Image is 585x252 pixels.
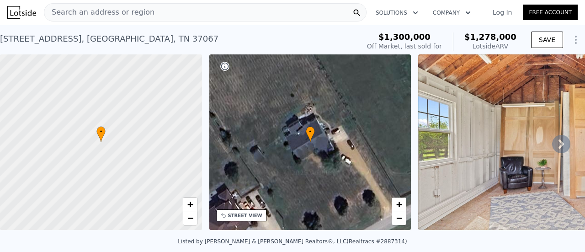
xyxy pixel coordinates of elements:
span: $1,278,000 [464,32,516,42]
div: • [306,126,315,142]
span: + [396,198,402,210]
button: Company [425,5,478,21]
button: SAVE [531,32,563,48]
div: • [96,126,106,142]
span: • [96,128,106,136]
div: STREET VIEW [228,212,262,219]
a: Zoom out [392,211,406,225]
span: − [396,212,402,224]
a: Zoom out [183,211,197,225]
button: Solutions [368,5,425,21]
button: Show Options [567,31,585,49]
a: Log In [482,8,523,17]
div: Lotside ARV [464,42,516,51]
span: • [306,128,315,136]
div: Listed by [PERSON_NAME] & [PERSON_NAME] Realtors®, LLC (Realtracs #2887314) [178,238,407,245]
span: $1,300,000 [378,32,431,42]
a: Zoom in [392,198,406,211]
a: Free Account [523,5,578,20]
div: Off Market, last sold for [367,42,442,51]
span: − [187,212,193,224]
img: Lotside [7,6,36,19]
span: Search an address or region [44,7,154,18]
a: Zoom in [183,198,197,211]
span: + [187,198,193,210]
